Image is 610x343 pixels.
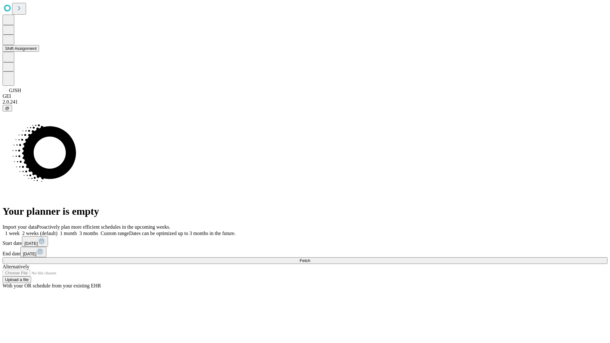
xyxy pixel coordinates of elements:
[300,258,310,263] span: Fetch
[5,106,10,111] span: @
[5,231,20,236] span: 1 week
[24,241,38,246] span: [DATE]
[3,264,29,269] span: Alternatively
[3,247,607,257] div: End date
[3,45,39,52] button: Shift Assignment
[23,252,36,256] span: [DATE]
[79,231,98,236] span: 3 months
[20,247,46,257] button: [DATE]
[3,283,101,288] span: With your OR schedule from your existing EHR
[9,88,21,93] span: GJSH
[22,236,48,247] button: [DATE]
[101,231,129,236] span: Custom range
[3,224,37,230] span: Import your data
[3,257,607,264] button: Fetch
[37,224,170,230] span: Proactively plan more efficient schedules in the upcoming weeks.
[3,205,607,217] h1: Your planner is empty
[60,231,77,236] span: 1 month
[3,105,12,111] button: @
[3,276,31,283] button: Upload a file
[3,236,607,247] div: Start date
[22,231,58,236] span: 2 weeks (default)
[129,231,235,236] span: Dates can be optimized up to 3 months in the future.
[3,99,607,105] div: 2.0.241
[3,93,607,99] div: GEI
